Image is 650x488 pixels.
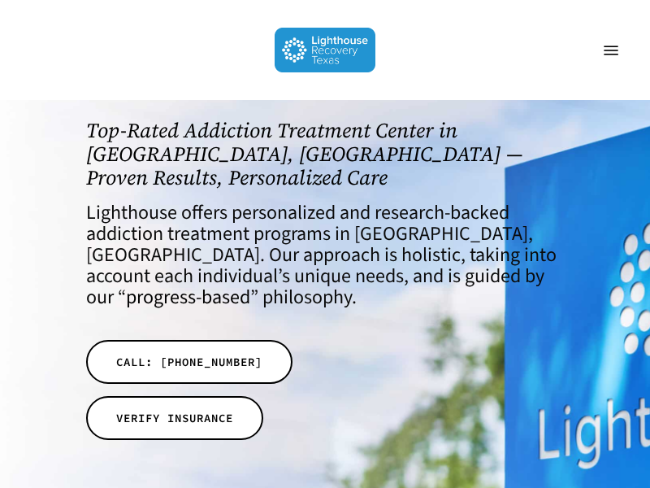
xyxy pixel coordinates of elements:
[86,396,263,440] a: VERIFY INSURANCE
[116,354,262,370] span: CALL: [PHONE_NUMBER]
[275,28,376,72] img: Lighthouse Recovery Texas
[126,283,250,312] a: progress-based
[595,42,627,59] a: Navigation Menu
[86,119,564,189] h1: Top-Rated Addiction Treatment Center in [GEOGRAPHIC_DATA], [GEOGRAPHIC_DATA] — Proven Results, Pe...
[86,340,292,384] a: CALL: [PHONE_NUMBER]
[116,410,233,426] span: VERIFY INSURANCE
[86,203,564,308] h4: Lighthouse offers personalized and research-backed addiction treatment programs in [GEOGRAPHIC_DA...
